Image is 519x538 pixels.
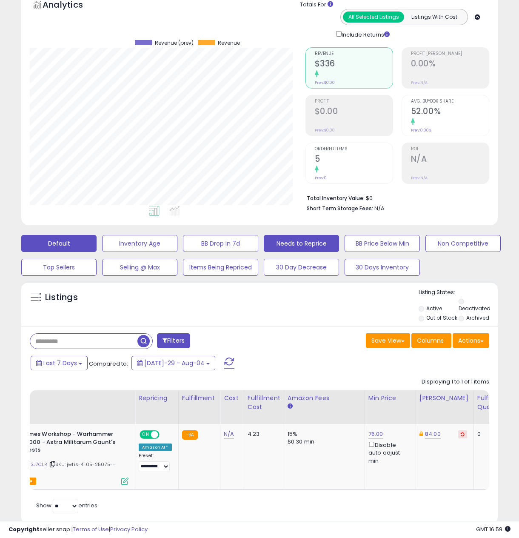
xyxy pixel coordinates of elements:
[307,205,373,212] b: Short Term Storage Fees:
[36,501,97,509] span: Show: entries
[21,235,97,252] button: Default
[110,525,148,533] a: Privacy Policy
[368,394,412,403] div: Min Price
[426,314,457,321] label: Out of Stock
[144,359,205,367] span: [DATE]-29 - Aug-04
[411,175,428,180] small: Prev: N/A
[288,430,358,438] div: 15%
[45,292,78,303] h5: Listings
[158,431,172,438] span: OFF
[453,333,489,348] button: Actions
[139,444,172,451] div: Amazon AI *
[315,106,393,118] h2: $0.00
[315,154,393,166] h2: 5
[315,52,393,56] span: Revenue
[343,11,404,23] button: All Selected Listings
[20,430,123,456] b: Games Workshop - Warhammer 40,000 - Astra Militarum Gaunt's Ghosts
[139,394,175,403] div: Repricing
[368,430,383,438] a: 76.00
[426,305,442,312] label: Active
[264,235,339,252] button: Needs to Reprice
[419,394,470,403] div: [PERSON_NAME]
[288,394,361,403] div: Amazon Fees
[131,356,215,370] button: [DATE]-29 - Aug-04
[411,59,489,70] h2: 0.00%
[374,204,385,212] span: N/A
[18,461,47,468] a: B0973J7CLR
[411,80,428,85] small: Prev: N/A
[315,99,393,104] span: Profit
[1,461,115,474] span: | SKU: jwfis-41.05-25075---67.15-VA1
[248,430,277,438] div: 4.23
[411,154,489,166] h2: N/A
[9,525,40,533] strong: Copyright
[43,359,77,367] span: Last 7 Days
[307,195,365,202] b: Total Inventory Value:
[31,356,88,370] button: Last 7 Days
[157,333,190,348] button: Filters
[140,431,151,438] span: ON
[422,378,489,386] div: Displaying 1 to 1 of 1 items
[224,394,240,403] div: Cost
[411,128,431,133] small: Prev: 0.00%
[1,430,128,484] div: ASIN:
[466,314,489,321] label: Archived
[411,99,489,104] span: Avg. Buybox Share
[315,59,393,70] h2: $336
[315,128,335,133] small: Prev: $0.00
[183,235,258,252] button: BB Drop in 7d
[368,440,409,465] div: Disable auto adjust min
[315,80,335,85] small: Prev: $0.00
[21,259,97,276] button: Top Sellers
[182,394,217,403] div: Fulfillment
[476,525,510,533] span: 2025-08-12 16:59 GMT
[248,394,280,412] div: Fulfillment Cost
[307,192,483,203] li: $0
[419,289,498,297] p: Listing States:
[315,147,393,152] span: Ordered Items
[264,259,339,276] button: 30 Day Decrease
[183,259,258,276] button: Items Being Repriced
[461,432,465,436] i: Revert to store-level Dynamic Max Price
[411,106,489,118] h2: 52.00%
[404,11,465,23] button: Listings With Cost
[89,360,128,368] span: Compared to:
[425,235,501,252] button: Non Competitive
[330,29,400,39] div: Include Returns
[139,453,172,472] div: Preset:
[288,403,293,410] small: Amazon Fees.
[9,526,148,534] div: seller snap | |
[73,525,109,533] a: Terms of Use
[288,438,358,446] div: $0.30 min
[345,235,420,252] button: BB Price Below Min
[459,305,490,312] label: Deactivated
[315,175,327,180] small: Prev: 0
[477,430,504,438] div: 0
[102,235,177,252] button: Inventory Age
[218,40,240,46] span: Revenue
[411,333,451,348] button: Columns
[366,333,410,348] button: Save View
[102,259,177,276] button: Selling @ Max
[155,40,194,46] span: Revenue (prev)
[425,430,441,438] a: 84.00
[411,52,489,56] span: Profit [PERSON_NAME]
[300,1,491,9] div: Totals For
[182,430,198,440] small: FBA
[345,259,420,276] button: 30 Days Inventory
[417,336,444,345] span: Columns
[411,147,489,152] span: ROI
[224,430,234,438] a: N/A
[477,394,507,412] div: Fulfillable Quantity
[419,431,423,437] i: This overrides the store level Dynamic Max Price for this listing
